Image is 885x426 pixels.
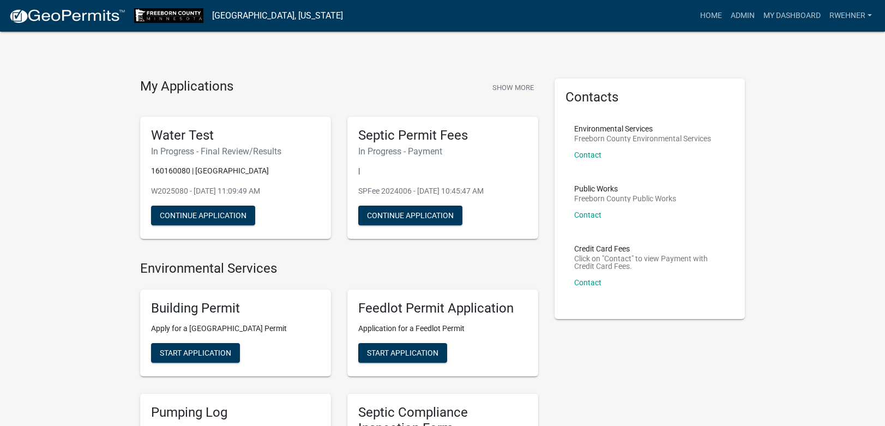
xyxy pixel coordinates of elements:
[140,261,538,277] h4: Environmental Services
[574,185,676,193] p: Public Works
[358,128,527,143] h5: Septic Permit Fees
[160,349,231,357] span: Start Application
[151,206,255,225] button: Continue Application
[358,165,527,177] p: |
[574,211,601,219] a: Contact
[358,323,527,334] p: Application for a Feedlot Permit
[696,5,726,26] a: Home
[574,255,726,270] p: Click on "Contact" to view Payment with Credit Card Fees.
[151,301,320,316] h5: Building Permit
[574,195,676,202] p: Freeborn County Public Works
[358,301,527,316] h5: Feedlot Permit Application
[358,343,447,363] button: Start Application
[574,151,601,159] a: Contact
[565,89,735,105] h5: Contacts
[151,323,320,334] p: Apply for a [GEOGRAPHIC_DATA] Permit
[212,7,343,25] a: [GEOGRAPHIC_DATA], [US_STATE]
[825,5,876,26] a: rwehner
[574,278,601,287] a: Contact
[151,165,320,177] p: 160160080 | [GEOGRAPHIC_DATA]
[151,185,320,197] p: W2025080 - [DATE] 11:09:49 AM
[140,79,233,95] h4: My Applications
[151,146,320,157] h6: In Progress - Final Review/Results
[574,245,726,253] p: Credit Card Fees
[358,146,527,157] h6: In Progress - Payment
[134,8,203,23] img: Freeborn County, Minnesota
[151,343,240,363] button: Start Application
[358,185,527,197] p: SPFee 2024006 - [DATE] 10:45:47 AM
[574,125,711,133] p: Environmental Services
[358,206,462,225] button: Continue Application
[726,5,759,26] a: Admin
[574,135,711,142] p: Freeborn County Environmental Services
[488,79,538,97] button: Show More
[759,5,825,26] a: My Dashboard
[367,349,438,357] span: Start Application
[151,405,320,421] h5: Pumping Log
[151,128,320,143] h5: Water Test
